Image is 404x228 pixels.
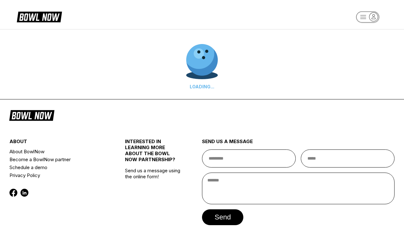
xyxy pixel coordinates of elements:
[9,155,106,163] a: Become a BowlNow partner
[186,84,218,89] div: LOADING...
[9,148,106,155] a: About BowlNow
[125,138,183,168] div: INTERESTED IN LEARNING MORE ABOUT THE BOWL NOW PARTNERSHIP?
[9,163,106,171] a: Schedule a demo
[9,171,106,179] a: Privacy Policy
[202,138,395,149] div: send us a message
[9,138,106,148] div: about
[202,209,243,225] button: send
